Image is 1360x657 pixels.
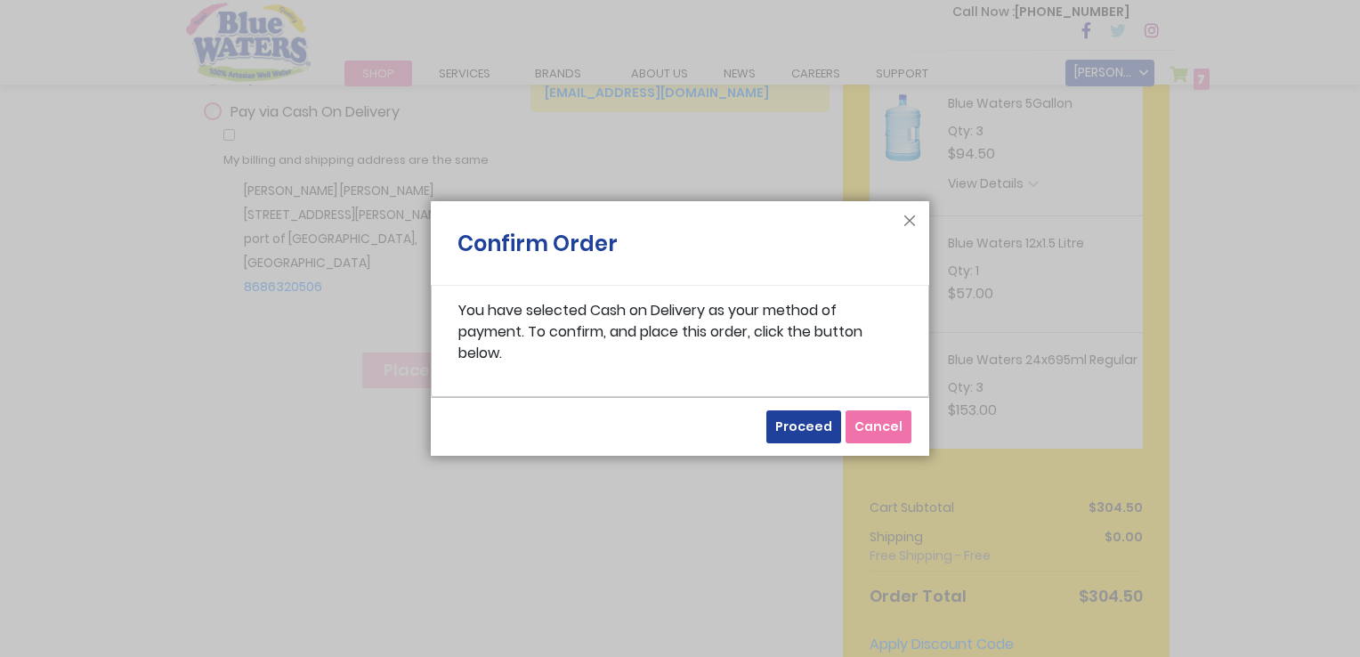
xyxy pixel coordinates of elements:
[854,418,903,435] span: Cancel
[846,410,911,443] button: Cancel
[766,410,841,443] button: Proceed
[775,418,832,435] span: Proceed
[457,228,618,269] h1: Confirm Order
[458,300,902,364] p: You have selected Cash on Delivery as your method of payment. To confirm, and place this order, c...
